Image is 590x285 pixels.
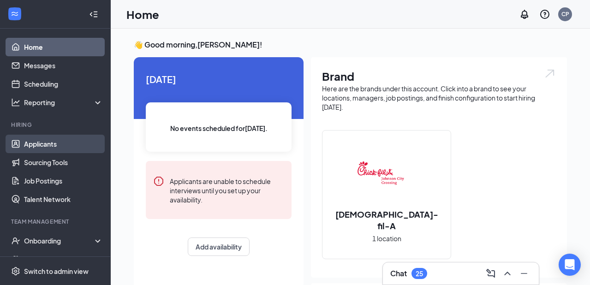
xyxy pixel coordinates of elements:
[517,266,531,281] button: Minimize
[561,10,569,18] div: CP
[24,267,89,276] div: Switch to admin view
[519,9,530,20] svg: Notifications
[518,268,530,279] svg: Minimize
[24,236,95,245] div: Onboarding
[11,121,101,129] div: Hiring
[126,6,159,22] h1: Home
[502,268,513,279] svg: ChevronUp
[11,267,20,276] svg: Settings
[416,270,423,278] div: 25
[170,176,284,204] div: Applicants are unable to schedule interviews until you set up your availability.
[146,72,292,86] span: [DATE]
[170,123,268,133] span: No events scheduled for [DATE] .
[89,10,98,19] svg: Collapse
[11,218,101,226] div: Team Management
[11,236,20,245] svg: UserCheck
[559,254,581,276] div: Open Intercom Messenger
[485,268,496,279] svg: ComposeMessage
[10,9,19,18] svg: WorkstreamLogo
[134,40,567,50] h3: 👋 Good morning, [PERSON_NAME] !
[322,84,556,112] div: Here are the brands under this account. Click into a brand to see your locations, managers, job p...
[24,75,103,93] a: Scheduling
[322,208,451,232] h2: [DEMOGRAPHIC_DATA]-fil-A
[24,38,103,56] a: Home
[11,98,20,107] svg: Analysis
[153,176,164,187] svg: Error
[24,56,103,75] a: Messages
[24,250,103,268] a: Team
[500,266,515,281] button: ChevronUp
[188,237,250,256] button: Add availability
[372,233,401,243] span: 1 location
[24,172,103,190] a: Job Postings
[24,98,103,107] div: Reporting
[390,268,407,279] h3: Chat
[539,9,550,20] svg: QuestionInfo
[544,68,556,79] img: open.6027fd2a22e1237b5b06.svg
[24,153,103,172] a: Sourcing Tools
[24,135,103,153] a: Applicants
[24,190,103,208] a: Talent Network
[357,146,416,205] img: Chick-fil-A
[322,68,556,84] h1: Brand
[483,266,498,281] button: ComposeMessage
